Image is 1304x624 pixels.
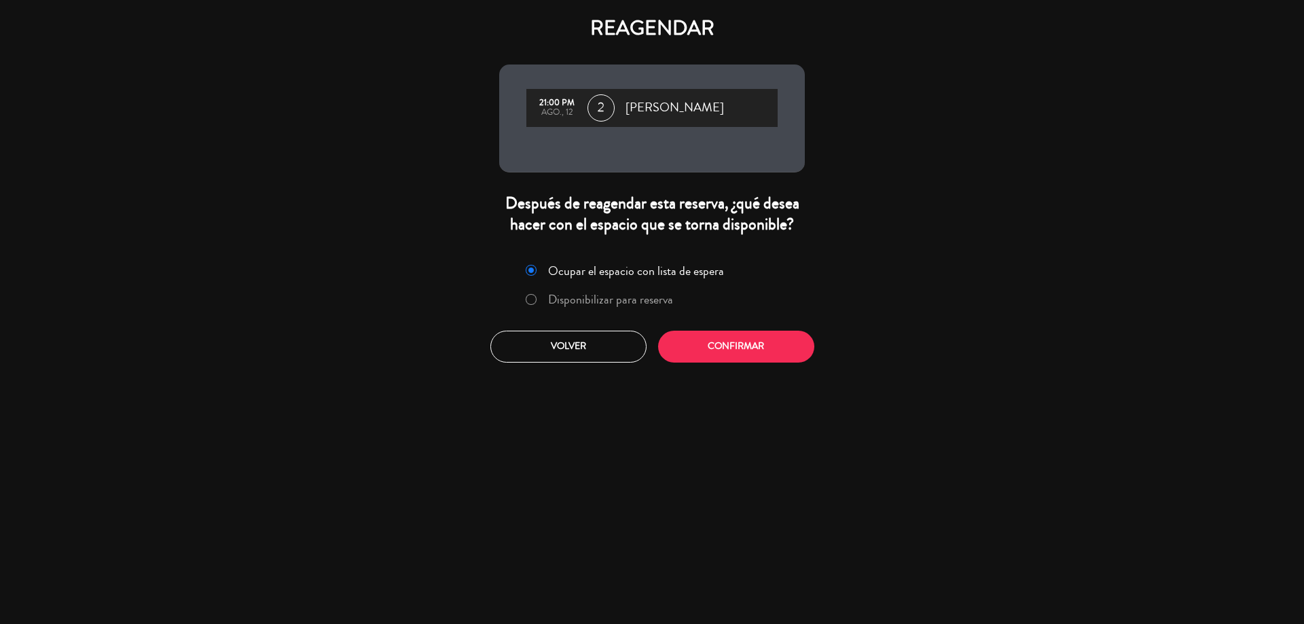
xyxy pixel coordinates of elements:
[587,94,615,122] span: 2
[490,331,647,363] button: Volver
[499,16,805,41] h4: REAGENDAR
[626,98,724,118] span: [PERSON_NAME]
[658,331,814,363] button: Confirmar
[533,98,581,108] div: 21:00 PM
[548,265,724,277] label: Ocupar el espacio con lista de espera
[548,293,673,306] label: Disponibilizar para reserva
[533,108,581,117] div: ago., 12
[499,193,805,235] div: Después de reagendar esta reserva, ¿qué desea hacer con el espacio que se torna disponible?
